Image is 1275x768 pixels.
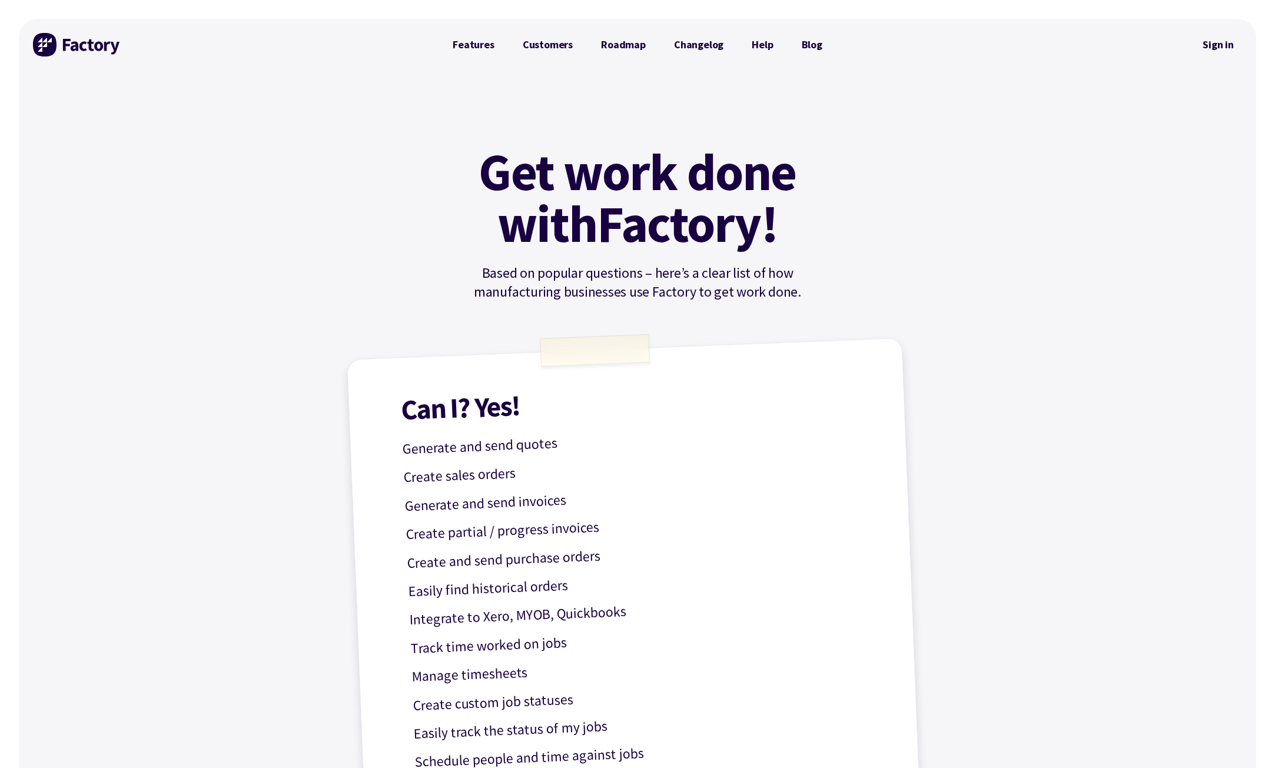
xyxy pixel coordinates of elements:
p: Create and send purchase orders [407,533,877,574]
p: Based on popular questions – here’s a clear list of how manufacturing businesses use Factory to g... [439,264,836,301]
a: Customers [509,33,587,56]
p: Manage timesheets [411,647,882,689]
p: Generate and send quotes [402,420,872,461]
p: Create sales orders [403,448,874,489]
nav: Primary Navigation [439,33,836,56]
nav: Secondary Navigation [1194,31,1242,58]
a: Features [439,33,509,56]
img: Factory [33,33,121,56]
p: Generate and send invoices [404,477,875,518]
p: Easily find historical orders [408,562,878,603]
a: Roadmap [587,33,660,56]
a: Blog [788,33,836,56]
p: Integrate to Xero, MYOB, Quickbooks [409,590,879,631]
a: Sign in [1194,31,1242,58]
h1: Get work done with [461,146,814,250]
p: Track time worked on jobs [410,619,881,660]
mark: Factory! [597,198,778,250]
p: Create custom job statuses [412,676,882,717]
h1: Can I? Yes! [401,377,871,424]
a: Help [738,33,787,56]
p: Easily track the status of my jobs [413,704,884,746]
a: Changelog [660,33,738,56]
p: Create partial / progress invoices [406,505,876,546]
